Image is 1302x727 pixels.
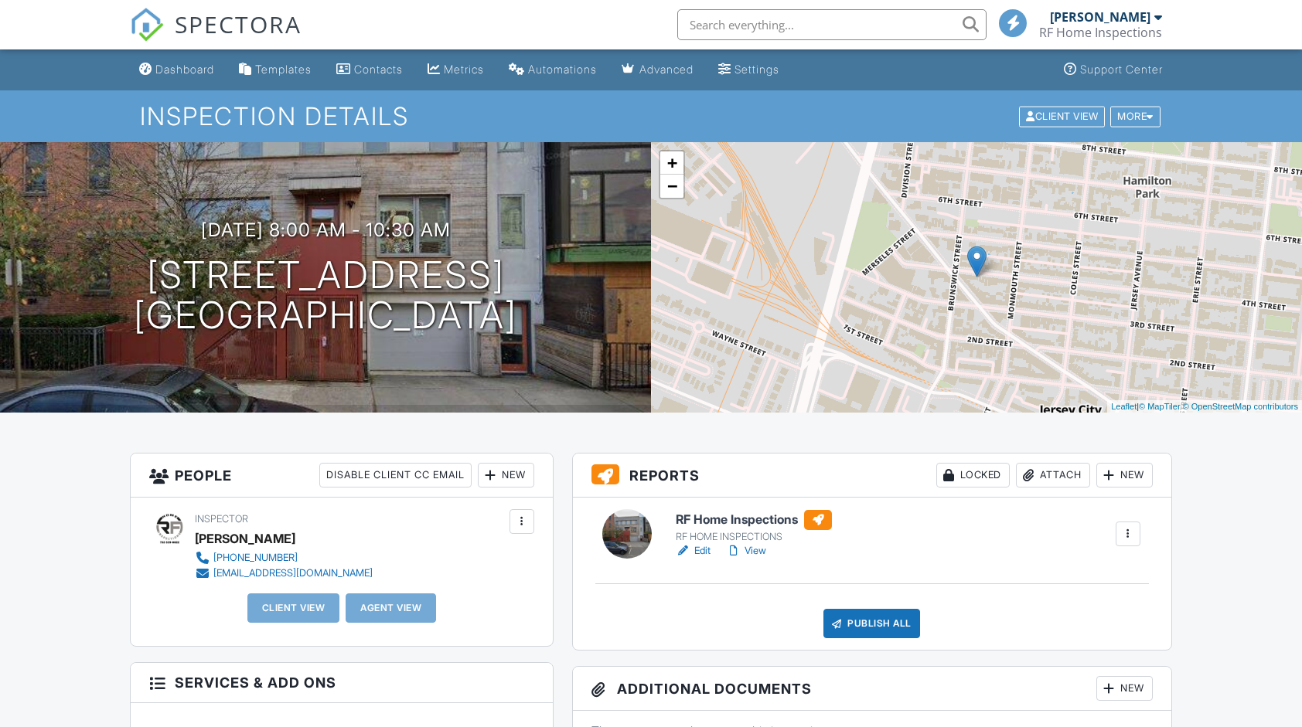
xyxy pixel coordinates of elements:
a: Leaflet [1111,402,1137,411]
div: [PERSON_NAME] [1050,9,1150,25]
div: Publish All [823,609,920,638]
div: Client View [1019,106,1105,127]
a: Zoom in [660,151,683,175]
a: Advanced [615,56,700,84]
div: New [1096,676,1153,701]
a: [PHONE_NUMBER] [195,550,373,566]
div: Templates [255,63,312,76]
div: | [1107,400,1302,413]
div: Advanced [639,63,694,76]
a: © MapTiler [1139,402,1181,411]
div: Automations [528,63,597,76]
a: Client View [1017,110,1109,121]
div: RF Home Inspections [1039,25,1162,40]
div: RF HOME INSPECTIONS [676,531,832,543]
h1: [STREET_ADDRESS] [GEOGRAPHIC_DATA] [134,255,517,337]
div: Dashboard [155,63,214,76]
h3: People [131,454,552,498]
div: New [478,463,534,487]
div: Attach [1016,463,1090,487]
input: Search everything... [677,9,987,40]
a: Zoom out [660,175,683,198]
div: Support Center [1080,63,1163,76]
a: RF Home Inspections RF HOME INSPECTIONS [676,510,832,544]
a: Metrics [421,56,490,84]
a: Support Center [1058,56,1169,84]
a: Edit [676,543,711,559]
h1: Inspection Details [140,103,1162,130]
a: © OpenStreetMap contributors [1183,402,1298,411]
span: Inspector [195,513,248,525]
img: The Best Home Inspection Software - Spectora [130,8,164,42]
span: SPECTORA [175,8,302,40]
div: Metrics [444,63,484,76]
div: Disable Client CC Email [319,463,472,487]
h3: [DATE] 8:00 am - 10:30 am [201,219,451,240]
h3: Additional Documents [573,667,1171,711]
h3: Reports [573,454,1171,498]
div: [PERSON_NAME] [195,527,295,550]
a: Settings [712,56,786,84]
div: More [1110,106,1161,127]
div: [PHONE_NUMBER] [213,552,298,564]
a: Automations (Basic) [503,56,603,84]
a: [EMAIL_ADDRESS][DOMAIN_NAME] [195,566,373,581]
div: Settings [735,63,779,76]
h3: Services & Add ons [131,663,552,703]
div: [EMAIL_ADDRESS][DOMAIN_NAME] [213,567,373,579]
a: Dashboard [133,56,220,84]
a: View [726,543,766,559]
div: Locked [936,463,1010,487]
a: Templates [233,56,318,84]
div: New [1096,463,1153,487]
div: Contacts [354,63,403,76]
a: SPECTORA [130,21,302,53]
a: Contacts [330,56,409,84]
h6: RF Home Inspections [676,510,832,530]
